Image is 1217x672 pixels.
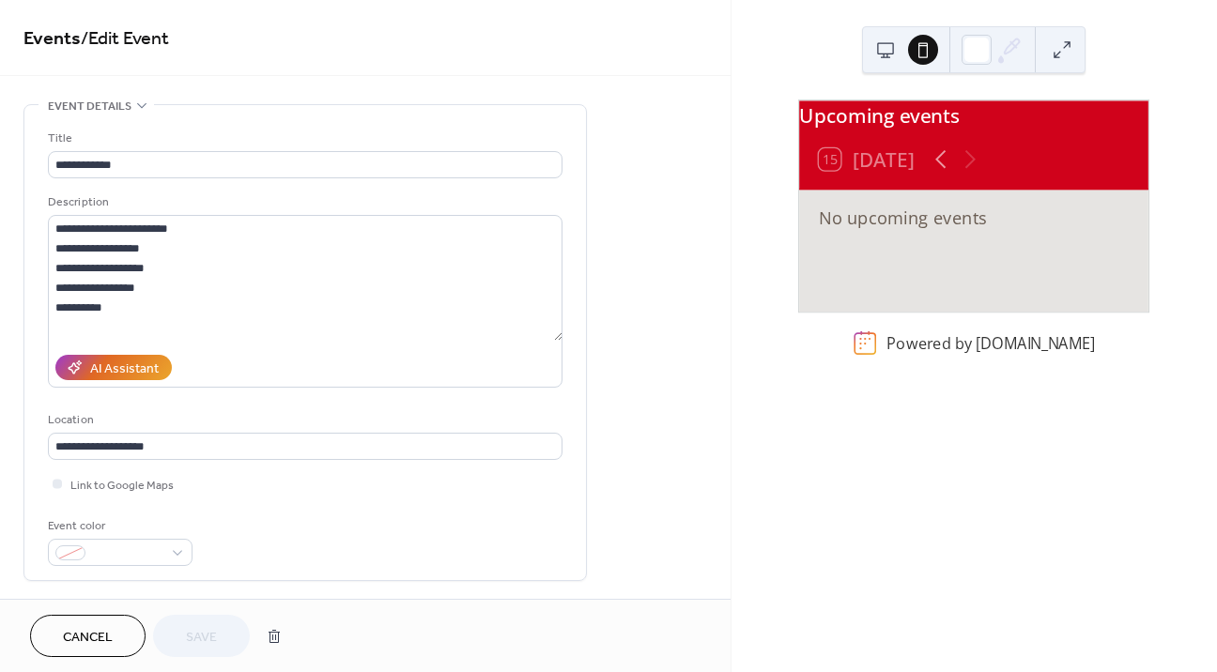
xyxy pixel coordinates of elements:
[90,359,159,379] div: AI Assistant
[819,205,1129,230] div: No upcoming events
[81,21,169,57] span: / Edit Event
[48,516,189,536] div: Event color
[70,476,174,496] span: Link to Google Maps
[48,129,559,148] div: Title
[55,355,172,380] button: AI Assistant
[63,628,113,648] span: Cancel
[23,21,81,57] a: Events
[30,615,146,657] button: Cancel
[48,97,131,116] span: Event details
[886,332,1095,353] div: Powered by
[976,332,1095,353] a: [DOMAIN_NAME]
[799,100,1148,130] div: Upcoming events
[48,410,559,430] div: Location
[48,192,559,212] div: Description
